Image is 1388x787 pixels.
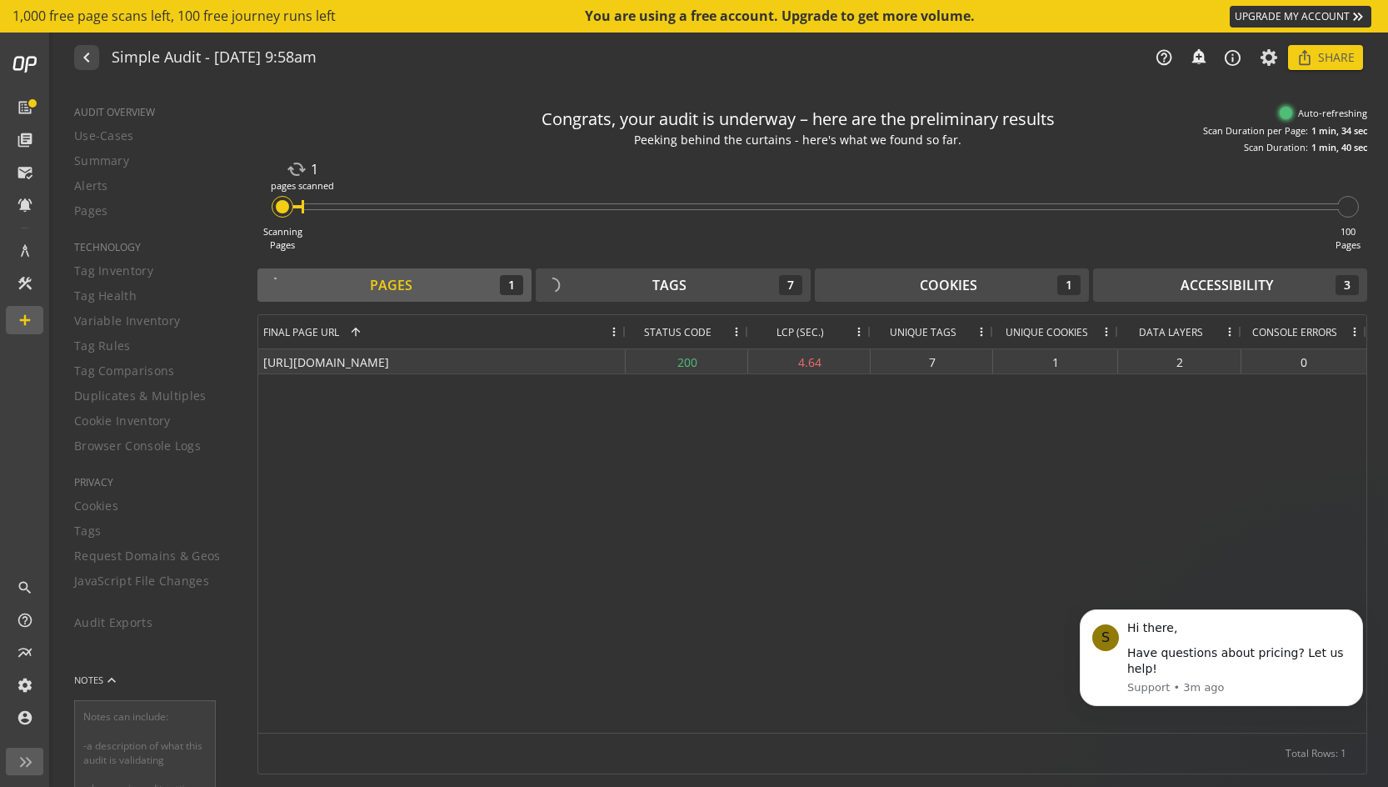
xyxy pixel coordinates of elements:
[17,132,33,148] mat-icon: library_books
[993,349,1118,373] div: 1
[1155,48,1173,67] mat-icon: help_outline
[644,325,711,339] span: Status Code
[500,275,523,295] div: 1
[542,108,1055,132] div: Congrats, your audit is underway – here are the preliminary results
[890,325,956,339] span: Unique Tags
[626,349,748,373] div: 200
[1139,325,1203,339] span: Data Layers
[1336,225,1361,251] div: 100 Pages
[1296,49,1313,66] mat-icon: ios_share
[1118,349,1241,373] div: 2
[17,677,33,694] mat-icon: settings
[1252,325,1337,339] span: Console Errors
[1336,275,1359,295] div: 3
[1350,8,1366,25] mat-icon: keyboard_double_arrow_right
[370,276,412,295] div: Pages
[1244,141,1308,154] div: Scan Duration:
[1203,124,1308,138] div: Scan Duration per Page:
[286,159,307,180] mat-icon: cached
[652,276,687,295] div: Tags
[12,7,336,26] span: 1,000 free page scans left, 100 free journey runs left
[1093,268,1367,302] button: Accessibility3
[1318,43,1355,73] span: Share
[1223,48,1242,68] mat-icon: info_outline
[536,268,810,302] button: Tags7
[1181,276,1273,295] div: Accessibility
[17,312,33,328] mat-icon: add
[1311,124,1367,138] div: 1 min, 34 sec
[258,349,626,373] div: [URL][DOMAIN_NAME]
[263,325,339,339] span: Final Page URL
[17,275,33,292] mat-icon: construction
[17,197,33,213] mat-icon: notifications_active
[74,660,120,700] button: NOTES
[776,325,824,339] span: LCP (SEC.)
[112,49,317,67] h1: Simple Audit - 11 August 2025 | 9:58am
[17,709,33,726] mat-icon: account_circle
[920,276,977,295] div: Cookies
[1311,141,1367,154] div: 1 min, 40 sec
[1230,6,1371,28] a: UPGRADE MY ACCOUNT
[1288,45,1363,70] button: Share
[815,268,1089,302] button: Cookies1
[103,672,120,689] mat-icon: keyboard_arrow_up
[871,349,993,373] div: 7
[271,179,334,193] div: pages scanned
[17,99,33,116] mat-icon: list_alt
[1006,325,1088,339] span: Unique Cookies
[257,268,532,302] button: Pages1
[779,275,802,295] div: 7
[1241,349,1366,373] div: 0
[287,159,318,179] div: 1
[17,164,33,181] mat-icon: mark_email_read
[1055,601,1388,779] iframe: Intercom notifications message
[1190,48,1206,64] mat-icon: add_alert
[17,612,33,629] mat-icon: help_outline
[748,349,871,373] div: 4.64
[1280,107,1367,120] div: Auto-refreshing
[17,644,33,661] mat-icon: multiline_chart
[77,48,94,68] mat-icon: navigate_before
[573,132,1023,149] div: Peeking behind the curtains - here's what we found so far.
[263,225,302,251] div: Scanning Pages
[17,579,33,596] mat-icon: search
[1057,275,1081,295] div: 1
[17,243,33,259] mat-icon: architecture
[585,7,976,26] div: You are using a free account. Upgrade to get more volume.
